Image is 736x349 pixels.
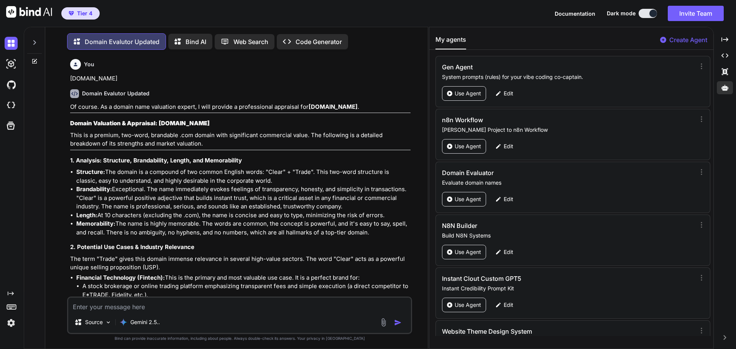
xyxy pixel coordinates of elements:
[455,248,481,256] p: Use Agent
[455,301,481,309] p: Use Agent
[455,143,481,150] p: Use Agent
[76,185,411,211] li: Exceptional. The name immediately evokes feelings of transparency, honesty, and simplicity in tra...
[76,168,105,175] strong: Structure:
[85,37,159,46] p: Domain Evalutor Updated
[607,10,636,17] span: Dark mode
[504,143,513,150] p: Edit
[435,35,466,49] button: My agents
[455,90,481,97] p: Use Agent
[76,274,411,325] li: This is the primary and most valuable use case. It is a perfect brand for:
[186,37,206,46] p: Bind AI
[76,220,115,227] strong: Memorability:
[504,90,513,97] p: Edit
[85,318,103,326] p: Source
[130,318,160,326] p: Gemini 2.5..
[70,120,210,127] strong: Domain Valuation & Appraisal: [DOMAIN_NAME]
[61,7,100,20] button: premiumTier 4
[309,103,358,110] strong: [DOMAIN_NAME]
[5,99,18,112] img: cloudideIcon
[442,221,617,230] h3: N8N Builder
[442,179,692,187] p: Evaluate domain names
[82,90,149,97] h6: Domain Evalutor Updated
[84,61,94,68] h6: You
[504,195,513,203] p: Edit
[6,6,52,18] img: Bind AI
[105,319,112,326] img: Pick Models
[504,301,513,309] p: Edit
[70,74,411,83] p: [DOMAIN_NAME]
[669,35,707,44] p: Create Agent
[233,37,268,46] p: Web Search
[76,220,411,237] li: The name is highly memorable. The words are common, the concept is powerful, and it's easy to say...
[5,57,18,70] img: darkAi-studio
[442,232,692,239] p: Build N8N Systems
[442,327,617,336] h3: Website Theme Design System
[394,319,402,326] img: icon
[76,211,97,219] strong: Length:
[67,336,412,341] p: Bind can provide inaccurate information, including about people. Always double-check its answers....
[77,10,92,17] span: Tier 4
[668,6,724,21] button: Invite Team
[76,168,411,185] li: The domain is a compound of two common English words: "Clear" + "Trade". This two-word structure ...
[442,126,692,134] p: [PERSON_NAME] Project to n8n Workflow
[70,255,411,272] p: The term "Trade" gives this domain immense relevance in several high-value sectors. The word "Cle...
[442,73,692,81] p: System prompts (rules) for your vibe coding co-captain.
[555,10,595,18] button: Documentation
[70,131,411,148] p: This is a premium, two-word, brandable .com domain with significant commercial value. The followi...
[82,282,411,299] li: A stock brokerage or online trading platform emphasizing transparent fees and simple execution (a...
[296,37,342,46] p: Code Generator
[442,62,617,72] h3: Gen Agent
[442,115,617,125] h3: n8n Workflow
[504,248,513,256] p: Edit
[76,274,165,281] strong: Financial Technology (Fintech):
[76,211,411,220] li: At 10 characters (excluding the .com), the name is concise and easy to type, minimizing the risk ...
[70,243,194,251] strong: 2. Potential Use Cases & Industry Relevance
[442,274,617,283] h3: Instant Clout Custom GPT5
[5,316,18,329] img: settings
[70,157,242,164] strong: 1. Analysis: Structure, Brandability, Length, and Memorability
[70,103,411,111] p: Of course. As a domain name valuation expert, I will provide a professional appraisal for .
[442,168,617,177] h3: Domain Evaluator
[442,285,692,292] p: Instant Credibility Prompt Kit
[379,318,388,327] img: attachment
[5,37,18,50] img: darkChat
[455,195,481,203] p: Use Agent
[5,78,18,91] img: githubDark
[120,318,127,326] img: Gemini 2.5 Pro
[555,10,595,17] span: Documentation
[69,11,74,16] img: premium
[76,185,112,193] strong: Brandability:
